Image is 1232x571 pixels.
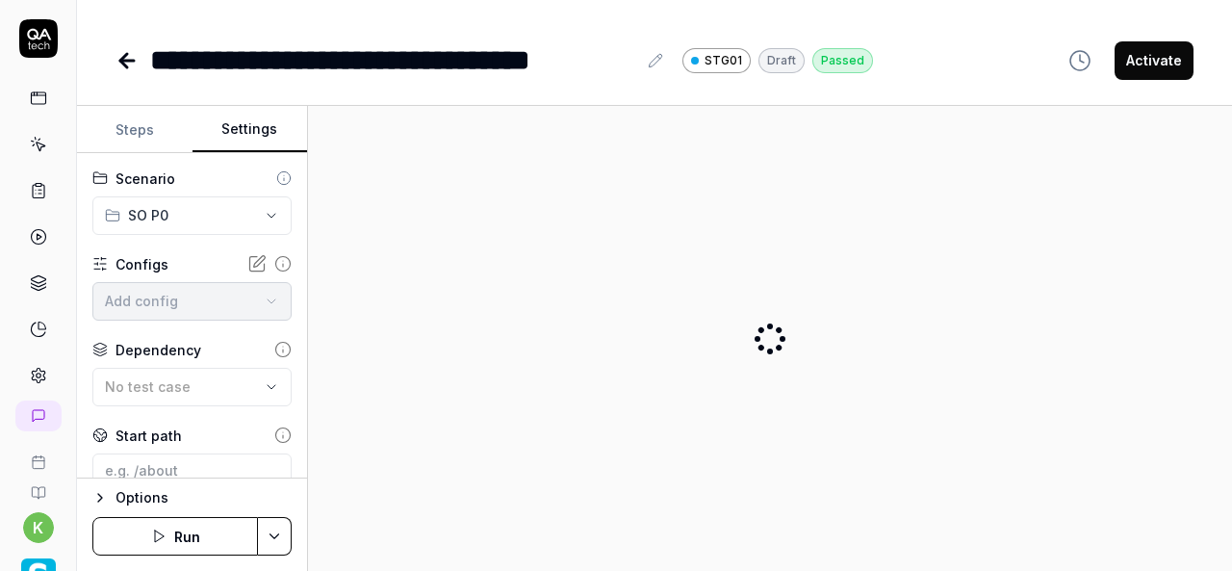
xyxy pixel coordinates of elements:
span: No test case [105,378,191,395]
div: Scenario [115,169,175,189]
div: Dependency [115,340,201,360]
button: SO P0 [92,196,292,235]
div: Configs [115,254,168,274]
a: New conversation [15,401,62,431]
div: Options [115,486,292,509]
button: k [23,512,54,543]
div: Passed [812,48,873,73]
span: STG01 [705,52,742,69]
div: Start path [115,426,182,446]
a: STG01 [682,47,751,73]
span: SO P0 [128,205,168,225]
button: Settings [192,107,308,153]
button: Activate [1115,41,1193,80]
button: Run [92,517,258,556]
a: Book a call with us [8,439,68,470]
button: No test case [92,368,292,406]
button: Steps [77,107,192,153]
input: e.g. /about [92,454,292,487]
button: Options [92,486,292,509]
button: View version history [1057,41,1103,80]
a: Documentation [8,470,68,501]
div: Draft [758,48,805,73]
